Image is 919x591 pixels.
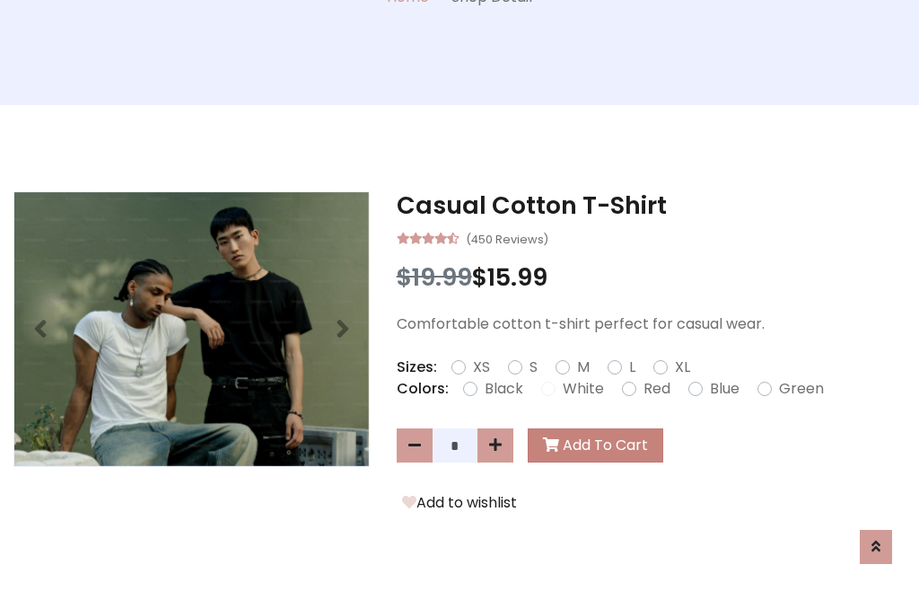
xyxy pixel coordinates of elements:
[14,192,369,466] img: Image
[710,378,740,400] label: Blue
[397,491,522,515] button: Add to wishlist
[485,378,523,400] label: Black
[473,357,490,378] label: XS
[487,260,547,294] span: 15.99
[466,227,548,249] small: (450 Reviews)
[397,357,437,378] p: Sizes:
[675,357,690,378] label: XL
[528,428,663,463] button: Add To Cart
[397,378,449,400] p: Colors:
[530,357,538,378] label: S
[577,357,590,378] label: M
[397,191,906,220] h3: Casual Cotton T-Shirt
[779,378,824,400] label: Green
[563,378,604,400] label: White
[629,357,635,378] label: L
[397,313,906,335] p: Comfortable cotton t-shirt perfect for casual wear.
[397,260,472,294] span: $19.99
[643,378,670,400] label: Red
[397,263,906,292] h3: $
